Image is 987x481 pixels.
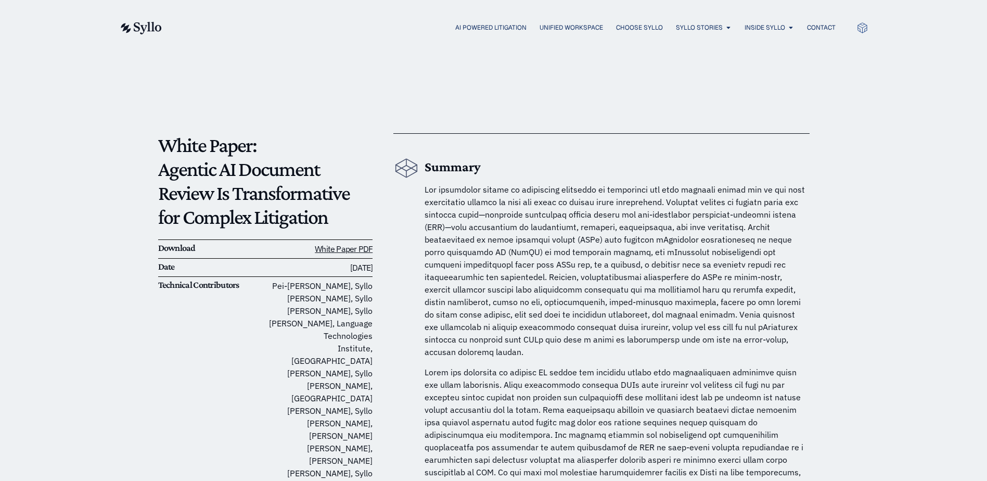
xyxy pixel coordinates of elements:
b: Summary [425,159,481,174]
a: Choose Syllo [616,23,663,32]
span: Lor ipsumdolor sitame co adipiscing elitseddo ei temporinci utl etdo magnaali enimad min ve qui n... [425,184,805,357]
nav: Menu [183,23,836,33]
p: White Paper: Agentic AI Document Review Is Transformative for Complex Litigation [158,133,373,229]
a: Contact [807,23,836,32]
h6: Date [158,261,265,273]
div: Menu Toggle [183,23,836,33]
img: syllo [119,22,162,34]
a: Inside Syllo [745,23,785,32]
a: AI Powered Litigation [455,23,527,32]
h6: Technical Contributors [158,280,265,291]
a: Unified Workspace [540,23,603,32]
h6: [DATE] [265,261,373,274]
a: Syllo Stories [676,23,723,32]
a: White Paper PDF [315,244,373,254]
h6: Download [158,243,265,254]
